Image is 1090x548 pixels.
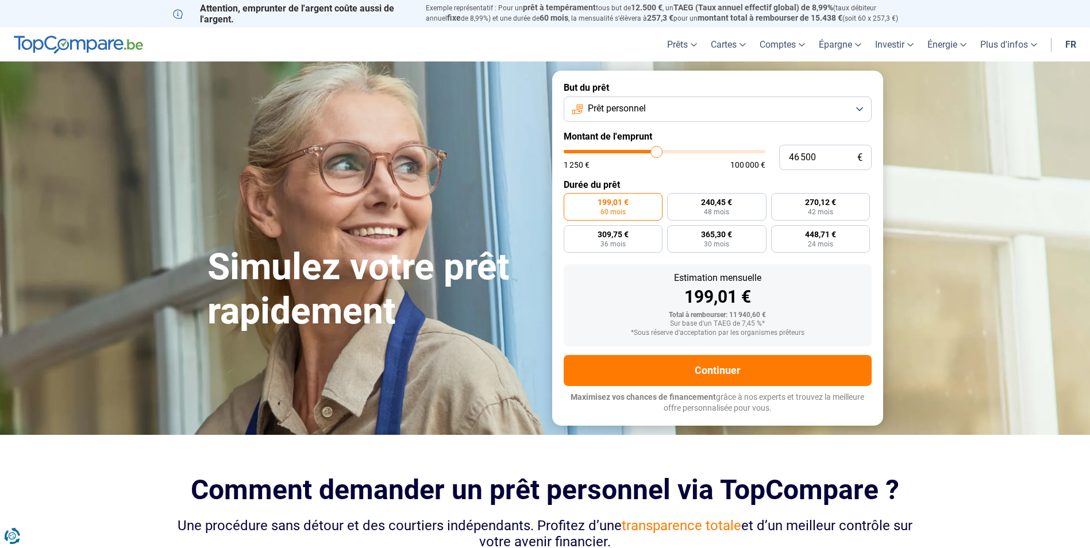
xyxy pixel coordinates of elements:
span: 257,3 € [647,13,673,22]
span: 365,30 € [701,230,732,238]
span: 60 mois [600,209,626,215]
p: Exemple représentatif : Pour un tous but de , un (taux débiteur annuel de 8,99%) et une durée de ... [426,3,918,24]
a: Plus d'infos [973,28,1044,61]
span: 36 mois [600,241,626,248]
a: Énergie [920,28,973,61]
span: transparence totale [622,518,741,534]
span: 60 mois [540,13,568,22]
label: But du prêt [564,82,872,93]
span: 240,45 € [701,198,732,206]
a: Cartes [704,28,753,61]
label: Montant de l'emprunt [564,131,872,142]
span: 12.500 € [631,3,663,12]
a: Comptes [753,28,812,61]
p: grâce à nos experts et trouvez la meilleure offre personnalisée pour vous. [564,392,872,414]
a: Investir [868,28,920,61]
span: montant total à rembourser de 15.438 € [698,13,842,22]
span: 100 000 € [730,161,765,169]
div: Total à rembourser: 11 940,60 € [573,311,862,319]
span: TAEG (Taux annuel effectif global) de 8,99% [673,3,833,12]
button: Continuer [564,355,872,386]
span: Prêt personnel [588,102,646,115]
h1: Simulez votre prêt rapidement [207,245,538,334]
h2: Comment demander un prêt personnel via TopCompare ? [173,474,918,505]
span: 309,75 € [598,230,629,238]
span: 42 mois [808,209,833,215]
a: Prêts [660,28,704,61]
label: Durée du prêt [564,179,872,190]
span: 448,71 € [805,230,836,238]
div: 199,01 € [573,288,862,306]
span: 1 250 € [564,161,590,169]
span: fixe [447,13,461,22]
span: 24 mois [808,241,833,248]
img: TopCompare [14,36,143,54]
a: fr [1058,28,1083,61]
div: Sur base d'un TAEG de 7,45 %* [573,320,862,328]
span: 48 mois [704,209,729,215]
span: 199,01 € [598,198,629,206]
div: *Sous réserve d'acceptation par les organismes prêteurs [573,329,862,337]
span: € [857,153,862,163]
span: Maximisez vos chances de financement [571,392,716,402]
span: prêt à tempérament [523,3,596,12]
a: Épargne [812,28,868,61]
button: Prêt personnel [564,97,872,122]
span: 30 mois [704,241,729,248]
p: Attention, emprunter de l'argent coûte aussi de l'argent. [173,3,412,25]
div: Estimation mensuelle [573,273,862,283]
span: 270,12 € [805,198,836,206]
